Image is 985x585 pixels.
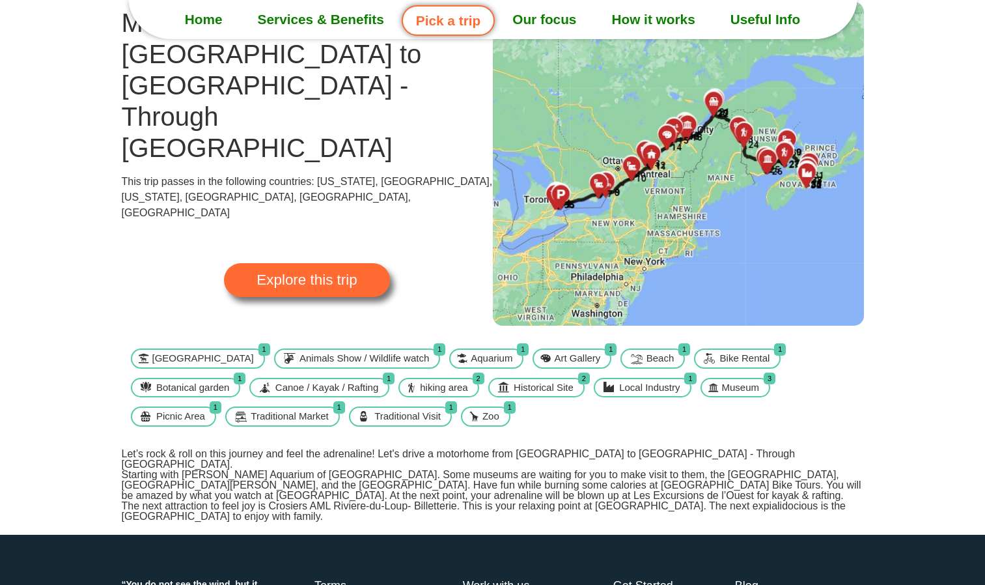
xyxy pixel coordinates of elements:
[224,263,389,297] a: Explore this trip
[517,343,529,356] span: 1
[684,373,696,385] span: 1
[149,351,257,366] span: [GEOGRAPHIC_DATA]
[467,351,516,366] span: Aquarium
[594,3,712,36] a: How it works
[257,273,357,287] span: Explore this trip
[616,380,683,395] span: Local Industry
[258,343,270,356] span: 1
[240,3,402,36] a: Services & Benefits
[122,448,861,522] span: Let’s rock & roll on this journey and feel the adrenaline! Let's drive a motorhome from [GEOGRAPH...
[417,380,471,395] span: hiking area
[247,409,332,424] span: Traditional Market
[578,373,590,385] span: 2
[128,3,857,36] nav: Menu
[122,7,493,164] h1: Motorhome trip route from [GEOGRAPHIC_DATA] to [GEOGRAPHIC_DATA] - Through [GEOGRAPHIC_DATA]
[296,351,432,366] span: Animals Show / Wildlife watch
[678,343,690,356] span: 1
[383,373,395,385] span: 1
[764,373,775,385] span: 3
[210,401,221,414] span: 1
[510,380,577,395] span: Historical Site
[719,380,763,395] span: Museum
[551,351,603,366] span: Art Gallery
[504,401,516,414] span: 1
[371,409,444,424] span: Traditional Visit
[479,409,503,424] span: Zoo
[402,5,495,36] a: Pick a trip
[495,3,594,36] a: Our focus
[473,373,484,385] span: 2
[333,401,345,414] span: 1
[774,343,786,356] span: 1
[717,351,773,366] span: Bike Rental
[122,176,493,218] span: This trip passes in the following countries: [US_STATE], [GEOGRAPHIC_DATA], [US_STATE], [GEOGRAPH...
[153,380,233,395] span: Botanical garden
[643,351,678,366] span: Beach
[493,2,864,326] img: Motorhome trip route from Toronto to Halifax - Through Quebec
[167,3,240,36] a: Home
[153,409,208,424] span: Picnic Area
[605,343,617,356] span: 1
[272,380,382,395] span: Canoe / Kayak / Rafting
[713,3,818,36] a: Useful Info
[445,401,457,414] span: 1
[234,373,245,385] span: 1
[434,343,445,356] span: 1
